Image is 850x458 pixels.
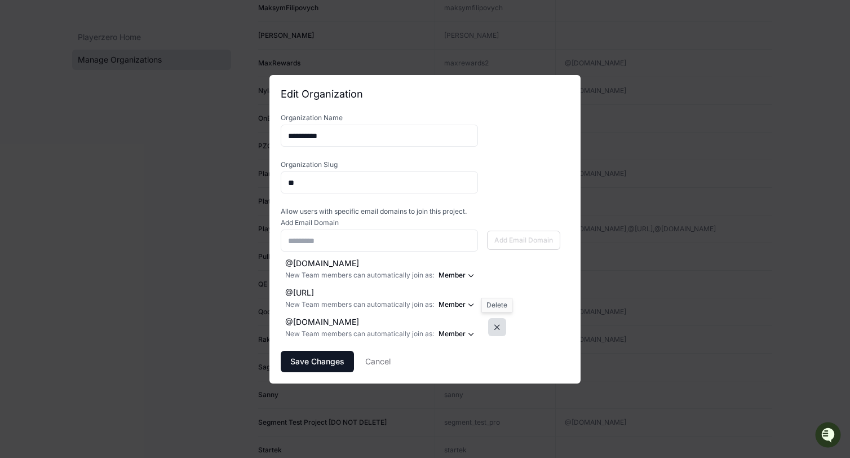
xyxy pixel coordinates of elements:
button: Start new chat [192,87,205,101]
div: Start new chat [38,84,185,95]
span: Save Changes [290,356,344,367]
span: Add Email Domain [494,236,553,245]
span: @[DOMAIN_NAME] [285,258,359,268]
span: New Team members can automatically join as: [285,300,434,309]
label: Organization Name [281,113,569,122]
label: Add Email Domain [281,218,569,227]
span: New Team members can automatically join as: [285,271,434,280]
button: Member [439,270,477,281]
button: Member [439,299,477,310]
div: Welcome [11,45,205,63]
div: Delete [481,298,512,312]
span: New Team members can automatically join as: [285,329,434,338]
div: We're available if you need us! [38,95,143,104]
button: Add Email Domain [487,231,560,250]
button: Cancel [365,351,391,372]
button: Save Changes [281,351,354,372]
div: Edit Organization [281,86,569,102]
a: Powered byPylon [79,118,136,127]
span: @[DOMAIN_NAME] [285,317,359,327]
span: Pylon [112,118,136,127]
button: Member [439,328,477,340]
div: Allow users with specific email domains to join this project. [281,207,569,216]
span: @[URL] [285,288,314,297]
img: PlayerZero [11,11,34,34]
iframe: Open customer support [814,421,844,451]
label: Organization Slug [281,160,569,169]
img: 1756235613930-3d25f9e4-fa56-45dd-b3ad-e072dfbd1548 [11,84,32,104]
